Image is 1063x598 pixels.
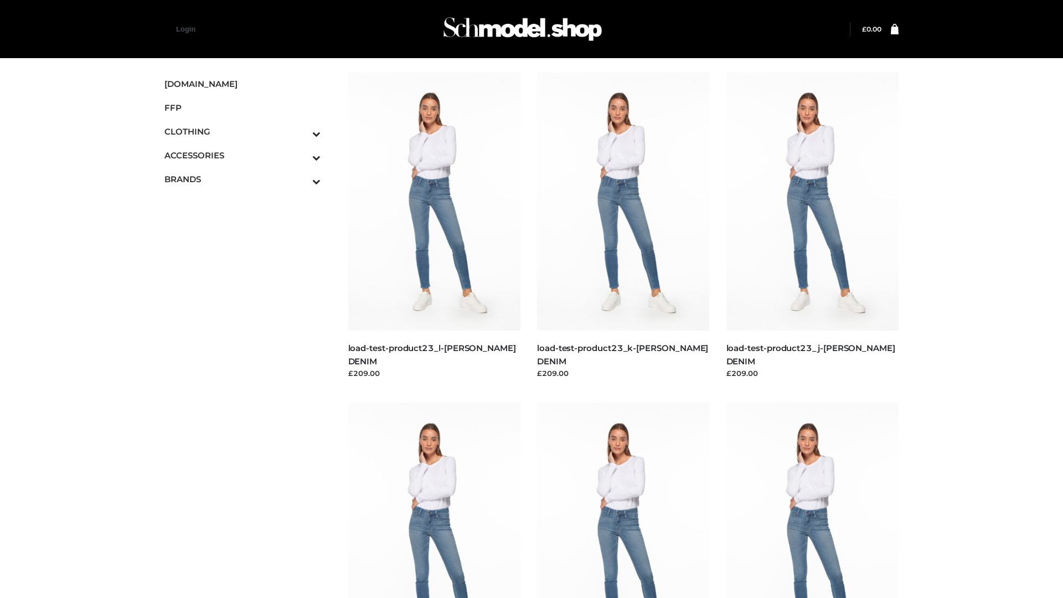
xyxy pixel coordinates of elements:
button: Toggle Submenu [282,143,321,167]
a: load-test-product23_k-[PERSON_NAME] DENIM [537,343,708,366]
div: £209.00 [348,368,521,379]
a: [DOMAIN_NAME] [164,72,321,96]
button: Toggle Submenu [282,120,321,143]
span: FFP [164,101,321,114]
button: Toggle Submenu [282,167,321,191]
a: CLOTHINGToggle Submenu [164,120,321,143]
span: CLOTHING [164,125,321,138]
span: £ [862,25,866,33]
div: £209.00 [537,368,710,379]
div: £209.00 [726,368,899,379]
a: load-test-product23_j-[PERSON_NAME] DENIM [726,343,895,366]
a: ACCESSORIESToggle Submenu [164,143,321,167]
a: FFP [164,96,321,120]
a: Login [176,25,195,33]
a: load-test-product23_l-[PERSON_NAME] DENIM [348,343,516,366]
span: ACCESSORIES [164,149,321,162]
span: [DOMAIN_NAME] [164,78,321,90]
img: Schmodel Admin 964 [440,7,606,51]
a: BRANDSToggle Submenu [164,167,321,191]
bdi: 0.00 [862,25,881,33]
span: BRANDS [164,173,321,185]
a: £0.00 [862,25,881,33]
